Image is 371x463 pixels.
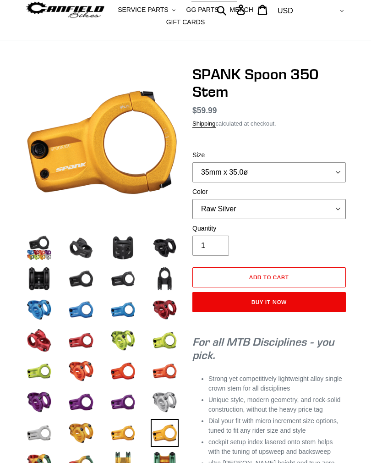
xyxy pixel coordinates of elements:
span: Unique style, modern geometry, and rock-solid construction, without the heavy price tag [208,396,340,413]
a: GG PARTS [182,4,224,16]
img: Load image into Gallery viewer, SPANK Spoon 350 Stem [67,265,95,292]
img: Load image into Gallery viewer, SPANK Spoon 350 Stem [109,388,137,416]
label: Color [192,187,346,197]
em: . [192,335,334,362]
img: Load image into Gallery viewer, SPANK Spoon 350 Stem [25,419,53,447]
img: SPANK Spoon 350 Stem [27,67,177,217]
img: Load image into Gallery viewer, SPANK Spoon 350 Stem [67,234,95,262]
img: Load image into Gallery viewer, SPANK Spoon 350 Stem [67,296,95,324]
img: Load image into Gallery viewer, SPANK Spoon 350 Stem [109,326,137,354]
button: Add to cart [192,267,346,287]
span: Add to cart [249,274,289,281]
span: GIFT CARDS [166,18,205,26]
button: Buy it now [192,292,346,312]
img: Load image into Gallery viewer, SPANK Spoon 350 Stem [109,357,137,385]
img: Load image into Gallery viewer, SPANK Spoon 350 Stem [25,326,53,354]
div: calculated at checkout. [192,119,346,128]
img: Load image into Gallery viewer, SPANK Spoon 350 Stem [25,357,53,385]
span: cockpit setup index lasered onto stem helps with the tuning of upsweep and backsweep [208,438,333,455]
span: For all MTB Disciplines - you pick [192,335,334,362]
img: Load image into Gallery viewer, SPANK Spoon 350 Stem [151,326,179,354]
img: Load image into Gallery viewer, SPANK Spoon 350 Stem [25,265,53,292]
img: Load image into Gallery viewer, SPANK Spoon 350 Stem [151,388,179,416]
img: Load image into Gallery viewer, SPANK Spoon 350 Stem [151,419,179,447]
span: Dial your fit with micro increment size options, tuned to fit any rider size and style [208,417,338,434]
a: GIFT CARDS [162,16,210,28]
img: Load image into Gallery viewer, SPANK Spoon 350 Stem [151,265,179,292]
img: Load image into Gallery viewer, SPANK Spoon 350 Stem [67,357,95,385]
span: GG PARTS [186,6,219,14]
img: Load image into Gallery viewer, SPANK Spoon 350 Stem [67,326,95,354]
img: Load image into Gallery viewer, SPANK Spoon 350 Stem [151,234,179,262]
h1: SPANK Spoon 350 Stem [192,66,346,101]
span: Strong yet competitively lightweight alloy single crown stem for all disciplines [208,375,342,392]
img: Load image into Gallery viewer, SPANK Spoon 350 Stem [67,388,95,416]
label: Size [192,150,346,160]
a: Shipping [192,120,216,128]
img: Load image into Gallery viewer, SPANK Spoon 350 Stem [25,296,53,324]
img: Load image into Gallery viewer, SPANK Spoon 350 Stem [109,296,137,324]
img: Load image into Gallery viewer, SPANK Spoon 350 Stem [151,357,179,385]
img: Load image into Gallery viewer, SPANK Spoon 350 Stem [109,234,137,262]
img: Load image into Gallery viewer, SPANK Spoon 350 Stem [25,234,53,262]
span: SERVICE PARTS [118,6,168,14]
span: $59.99 [192,106,217,115]
img: Load image into Gallery viewer, SPANK Spoon 350 Stem [25,388,53,416]
img: Load image into Gallery viewer, SPANK Spoon 350 Stem [151,296,179,324]
img: Load image into Gallery viewer, SPANK Spoon 350 Stem [109,265,137,292]
button: SERVICE PARTS [113,4,180,16]
img: Load image into Gallery viewer, SPANK Spoon 350 Stem [109,419,137,447]
label: Quantity [192,224,346,233]
img: Load image into Gallery viewer, SPANK Spoon 350 Stem [67,419,95,447]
